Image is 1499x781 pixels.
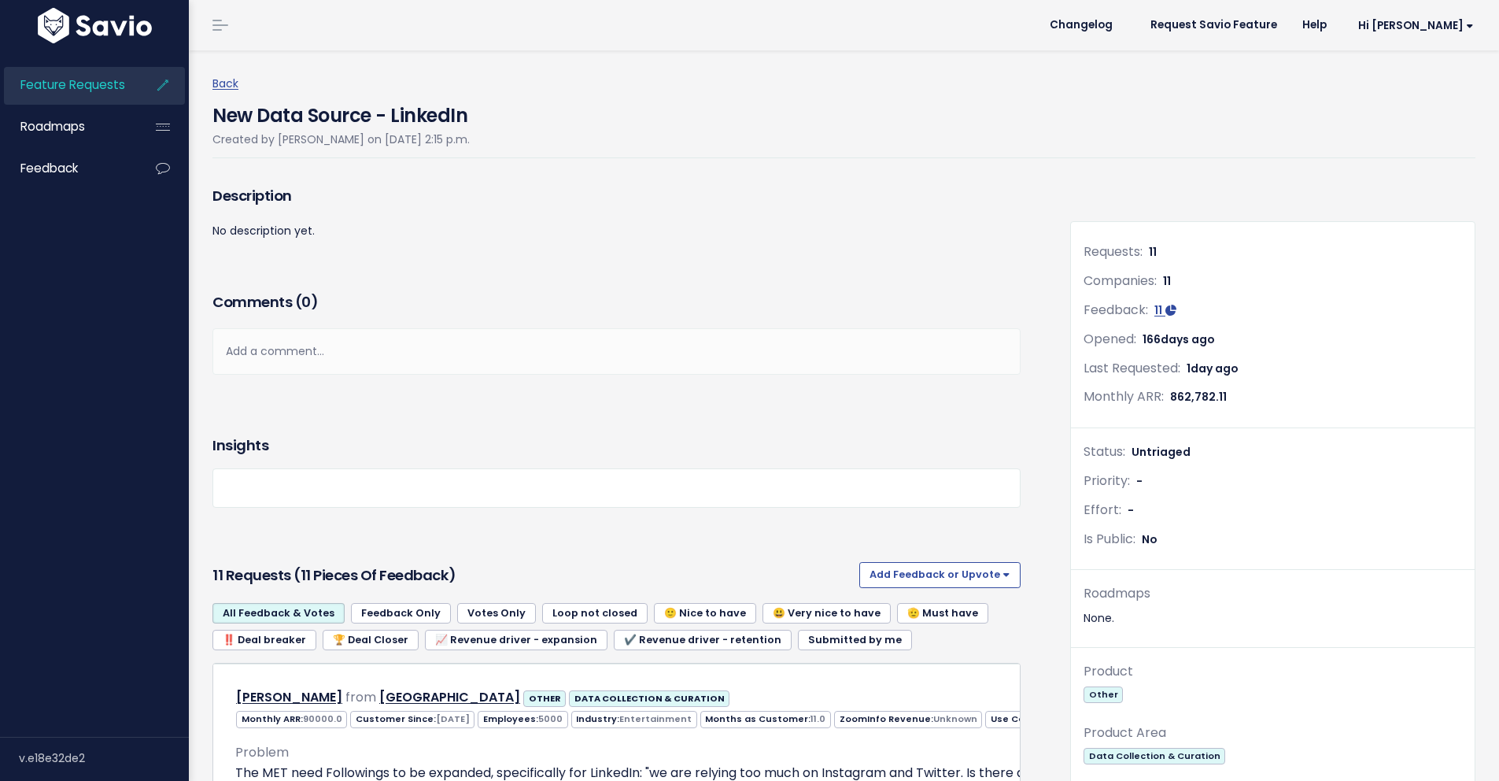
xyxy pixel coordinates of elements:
[1142,531,1157,547] span: No
[212,603,345,624] a: All Feedback & Votes
[1084,301,1148,319] span: Feedback:
[1084,661,1462,683] div: Product
[1154,302,1162,318] span: 11
[1084,530,1135,548] span: Is Public:
[212,630,316,650] a: ‼️ Deal breaker
[529,692,561,705] strong: OTHER
[1191,361,1239,376] span: day ago
[1138,13,1290,37] a: Request Savio Feature
[1084,387,1164,405] span: Monthly ARR:
[20,160,78,176] span: Feedback
[1084,472,1130,490] span: Priority:
[985,711,1093,727] span: Use Cases:
[1084,748,1225,764] span: Data Collection & Curation
[4,67,131,103] a: Feature Requests
[1084,330,1136,348] span: Opened:
[1136,473,1143,489] span: -
[212,76,238,91] a: Back
[1084,501,1121,519] span: Effort:
[897,603,988,624] a: 🫡 Must have
[700,711,831,727] span: Months as Customer:
[1132,444,1191,460] span: Untriaged
[212,435,268,457] h3: Insights
[212,131,470,147] span: Created by [PERSON_NAME] on [DATE] 2:15 p.m.
[20,76,125,93] span: Feature Requests
[1358,20,1474,31] span: Hi [PERSON_NAME]
[20,118,85,135] span: Roadmaps
[345,688,376,706] span: from
[236,711,347,727] span: Monthly ARR:
[810,713,825,725] span: 11.0
[1149,244,1157,260] span: 11
[538,713,563,725] span: 5000
[762,603,891,624] a: 😃 Very nice to have
[834,711,982,727] span: ZoomInfo Revenue:
[379,688,520,706] a: [GEOGRAPHIC_DATA]
[614,630,792,650] a: ✔️ Revenue driver - retention
[323,630,419,650] a: 🏆 Deal Closer
[212,291,1021,313] h3: Comments ( )
[212,221,1021,241] p: No description yet.
[4,150,131,187] a: Feedback
[571,711,697,727] span: Industry:
[303,713,342,725] span: 90000.0
[1339,13,1486,38] a: Hi [PERSON_NAME]
[301,292,311,312] span: 0
[1187,361,1239,376] span: 1
[1084,609,1462,628] div: None.
[1084,687,1123,703] span: Other
[4,109,131,145] a: Roadmaps
[933,713,977,725] span: Unknown
[1084,272,1157,290] span: Companies:
[425,630,607,650] a: 📈 Revenue driver - expansion
[212,185,1021,207] h3: Description
[34,8,156,43] img: logo-white.9d6f32f41409.svg
[1084,242,1143,261] span: Requests:
[478,711,567,727] span: Employees:
[542,603,648,624] a: Loop not closed
[1050,20,1113,31] span: Changelog
[212,328,1021,375] div: Add a comment...
[619,713,692,725] span: Entertainment
[1084,359,1180,377] span: Last Requested:
[350,711,474,727] span: Customer Since:
[1084,722,1462,745] div: Product Area
[1170,389,1227,405] span: 862,782.11
[351,603,451,624] a: Feedback Only
[235,743,289,761] span: Problem
[1154,302,1176,318] a: 11
[1128,502,1134,518] span: -
[236,688,342,706] a: [PERSON_NAME]
[1290,13,1339,37] a: Help
[798,630,912,650] a: Submitted by me
[1161,331,1215,347] span: days ago
[1084,583,1462,605] div: Roadmaps
[1084,442,1125,461] span: Status:
[212,94,470,130] h4: New Data Source - LinkedIn
[574,692,725,705] strong: DATA COLLECTION & CURATION
[654,603,756,624] a: 🙂 Nice to have
[1163,273,1171,289] span: 11
[19,738,189,779] div: v.e18e32de2
[457,603,536,624] a: Votes Only
[436,713,470,725] span: [DATE]
[1143,331,1215,347] span: 166
[859,562,1021,587] button: Add Feedback or Upvote
[212,564,853,587] h3: 11 Requests (11 pieces of Feedback)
